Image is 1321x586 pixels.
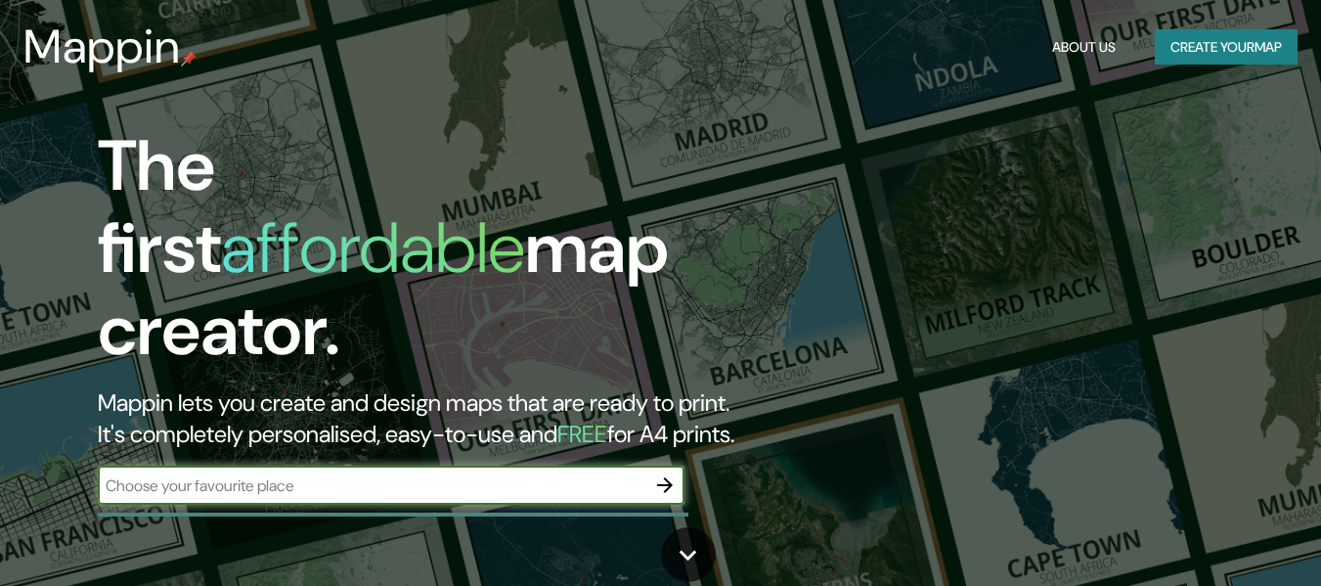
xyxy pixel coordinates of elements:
button: Create yourmap [1155,29,1298,66]
h1: affordable [221,203,525,293]
input: Choose your favourite place [98,474,645,497]
h1: The first map creator. [98,125,759,387]
button: About Us [1044,29,1123,66]
h3: Mappin [23,20,181,74]
h5: FREE [557,419,607,449]
h2: Mappin lets you create and design maps that are ready to print. It's completely personalised, eas... [98,387,759,450]
img: mappin-pin [181,51,197,67]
